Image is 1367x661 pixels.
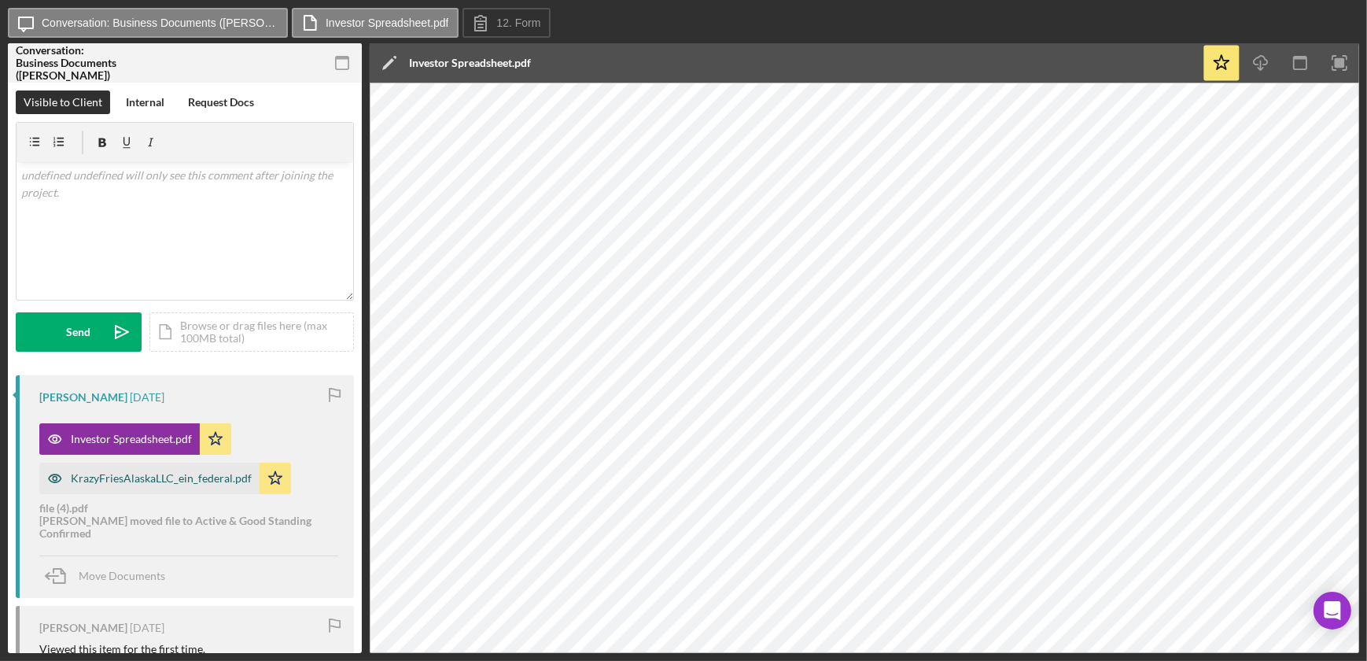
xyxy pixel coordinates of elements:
[39,423,231,455] button: Investor Spreadsheet.pdf
[24,90,102,114] div: Visible to Client
[16,90,110,114] button: Visible to Client
[496,17,540,29] label: 12. Form
[39,515,330,540] div: [PERSON_NAME] moved file to Active & Good Standing Confirmed
[188,90,254,114] div: Request Docs
[16,44,126,82] div: Conversation: Business Documents ([PERSON_NAME])
[326,17,448,29] label: Investor Spreadsheet.pdf
[79,569,165,582] span: Move Documents
[67,312,91,352] div: Send
[39,556,181,596] button: Move Documents
[42,17,278,29] label: Conversation: Business Documents ([PERSON_NAME])
[71,472,252,485] div: KrazyFriesAlaskaLLC_ein_federal.pdf
[8,8,288,38] button: Conversation: Business Documents ([PERSON_NAME])
[71,433,192,445] div: Investor Spreadsheet.pdf
[39,622,127,634] div: [PERSON_NAME]
[39,643,205,655] div: Viewed this item for the first time.
[409,57,531,69] div: Investor Spreadsheet.pdf
[130,391,164,404] time: 2025-10-10 21:57
[39,391,127,404] div: [PERSON_NAME]
[39,463,291,494] button: KrazyFriesAlaskaLLC_ein_federal.pdf
[16,312,142,352] button: Send
[292,8,459,38] button: Investor Spreadsheet.pdf
[118,90,172,114] button: Internal
[130,622,164,634] time: 2025-10-08 18:48
[180,90,262,114] button: Request Docs
[462,8,551,38] button: 12. Form
[1314,592,1351,630] div: Open Intercom Messenger
[126,90,164,114] div: Internal
[39,502,330,515] div: file (4).pdf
